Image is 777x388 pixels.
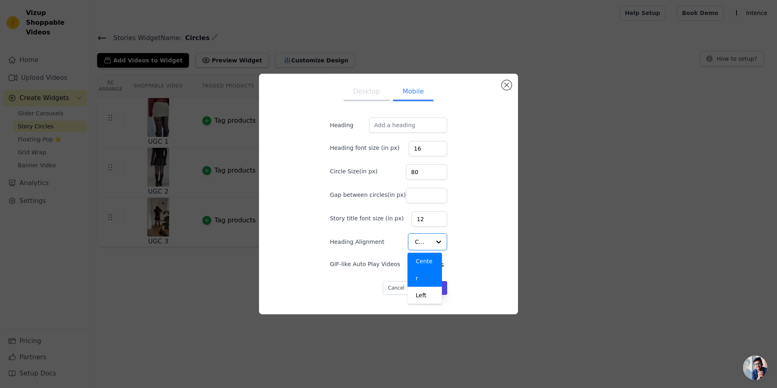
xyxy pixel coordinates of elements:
button: Cancel [383,281,410,295]
button: Mobile [393,83,433,101]
label: Heading Alignment [330,238,386,246]
div: Left [408,287,442,304]
label: Heading font size (in px) [330,144,399,152]
input: Add a heading [369,117,447,133]
label: Gap between circles(in px) [330,191,406,199]
button: Close modal [502,80,512,90]
a: Ouvrir le chat [743,356,767,380]
span: Yes [433,260,444,270]
label: Heading [330,121,369,129]
button: Desktop [344,83,390,101]
label: GIF-like Auto Play Videos [330,260,400,268]
div: Center [408,253,442,287]
label: Story title font size (in px) [330,214,403,222]
label: Circle Size(in px) [330,167,378,175]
